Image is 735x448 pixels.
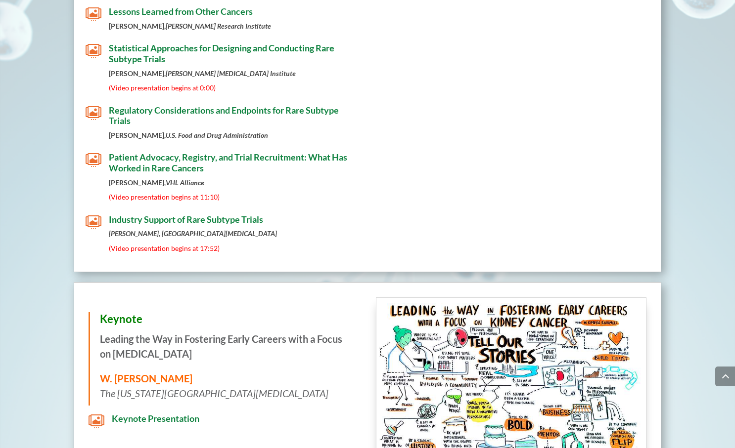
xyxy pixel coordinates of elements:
[109,152,347,173] span: Patient Advocacy, Registry, and Trial Recruitment: What Has Worked in Rare Cancers
[109,6,253,17] span: Lessons Learned from Other Cancers
[86,152,101,168] span: 
[89,413,104,429] span: 
[109,244,220,252] span: (Video presentation begins at 17:52)
[86,6,101,22] span: 
[109,193,220,201] span: (Video presentation begins at 11:10)
[166,22,271,30] em: [PERSON_NAME] Research Institute
[109,22,271,30] strong: [PERSON_NAME],
[86,105,101,121] span: 
[109,131,268,139] strong: [PERSON_NAME],
[166,131,268,139] em: U.S. Food and Drug Administration
[109,214,263,225] span: Industry Support of Rare Subtype Trials
[117,387,328,399] em: [US_STATE][GEOGRAPHIC_DATA][MEDICAL_DATA]
[109,178,204,187] strong: [PERSON_NAME],
[109,105,339,126] span: Regulatory Considerations and Endpoints for Rare Subtype Trials
[100,387,115,399] em: The
[109,83,216,92] span: (Video presentation begins at 0:00)
[166,178,204,187] em: VHL Alliance
[166,69,296,78] em: [PERSON_NAME] [MEDICAL_DATA] Institute
[86,43,101,59] span: 
[100,333,342,360] b: Leading the Way in Fostering Early Careers with a Focus on [MEDICAL_DATA]
[109,69,296,78] strong: [PERSON_NAME],
[109,42,334,64] span: Statistical Approaches for Designing and Conducting Rare Subtype Trials
[100,312,142,326] span: Keynote
[109,229,277,238] em: [PERSON_NAME], [GEOGRAPHIC_DATA][MEDICAL_DATA]
[86,214,101,230] span: 
[112,413,199,424] span: Keynote Presentation
[100,372,192,384] strong: W. [PERSON_NAME]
